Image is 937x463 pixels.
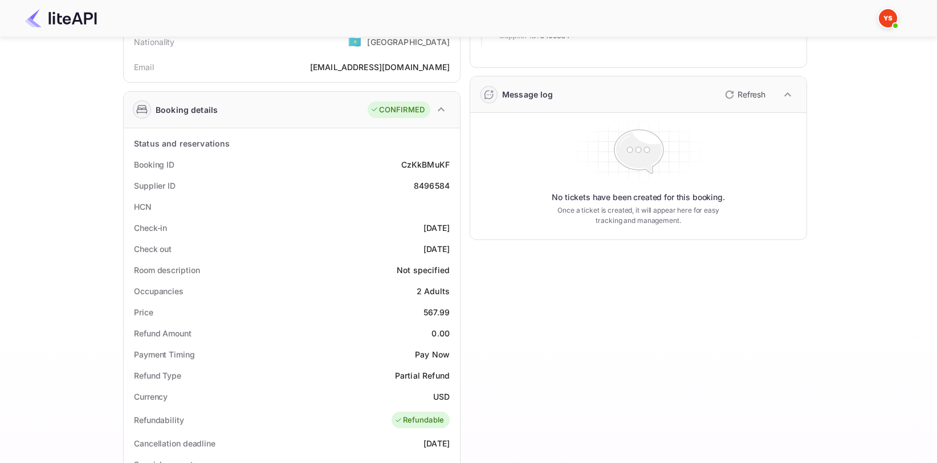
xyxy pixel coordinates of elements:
[423,437,450,449] div: [DATE]
[134,137,230,149] div: Status and reservations
[738,88,765,100] p: Refresh
[401,159,450,170] div: CzKkBMuKF
[134,180,176,192] div: Supplier ID
[134,285,184,297] div: Occupancies
[431,327,450,339] div: 0.00
[423,222,450,234] div: [DATE]
[397,264,450,276] div: Not specified
[310,61,450,73] div: [EMAIL_ADDRESS][DOMAIN_NAME]
[718,86,770,104] button: Refresh
[134,243,172,255] div: Check out
[134,36,175,48] div: Nationality
[423,243,450,255] div: [DATE]
[433,391,450,403] div: USD
[348,31,361,52] span: United States
[370,104,425,116] div: CONFIRMED
[502,88,553,100] div: Message log
[548,205,728,226] p: Once a ticket is created, it will appear here for easy tracking and management.
[134,391,168,403] div: Currency
[134,201,152,213] div: HCN
[367,36,450,48] div: [GEOGRAPHIC_DATA]
[134,437,215,449] div: Cancellation deadline
[552,192,725,203] p: No tickets have been created for this booking.
[134,348,195,360] div: Payment Timing
[134,414,184,426] div: Refundability
[134,159,174,170] div: Booking ID
[394,415,445,426] div: Refundable
[879,9,897,27] img: Yandex Support
[134,264,199,276] div: Room description
[134,327,192,339] div: Refund Amount
[156,104,218,116] div: Booking details
[395,369,450,381] div: Partial Refund
[414,180,450,192] div: 8496584
[417,285,450,297] div: 2 Adults
[134,369,181,381] div: Refund Type
[134,306,153,318] div: Price
[134,61,154,73] div: Email
[25,9,97,27] img: LiteAPI Logo
[415,348,450,360] div: Pay Now
[134,222,167,234] div: Check-in
[423,306,450,318] div: 567.99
